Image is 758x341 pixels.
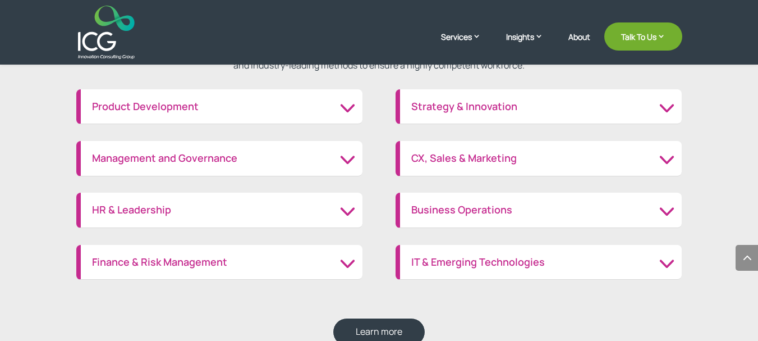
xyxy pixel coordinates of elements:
[604,22,682,51] a: Talk To Us
[568,33,590,59] a: About
[411,152,670,165] h3: CX, Sales & Marketing
[92,152,351,165] h3: Management and Governance
[92,256,351,269] h3: Finance & Risk Management
[411,256,670,269] h3: IT & Emerging Technologies
[92,204,351,216] h3: HR & Leadership
[411,204,670,216] h3: Business Operations
[702,287,758,341] iframe: Chat Widget
[506,31,554,59] a: Insights
[92,101,351,113] h3: Product Development
[78,6,135,59] img: ICG
[76,49,682,70] p: Develop the skills you need to excel in digital transformation. ICG Academy covers all the disrup...
[411,101,670,113] h3: Strategy & Innovation
[441,31,492,59] a: Services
